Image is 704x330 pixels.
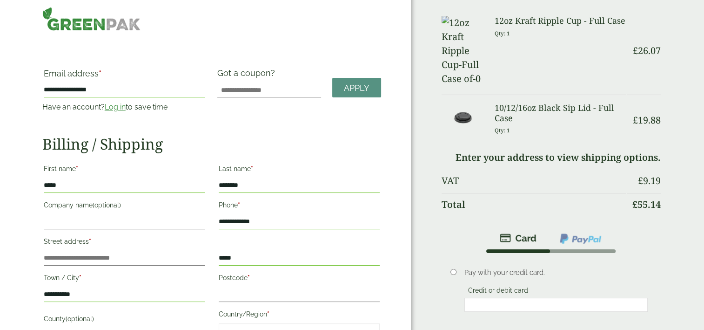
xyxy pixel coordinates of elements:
[638,174,661,187] bdi: 9.19
[495,16,626,26] h3: 12oz Kraft Ripple Cup - Full Case
[44,199,205,214] label: Company name
[344,83,369,93] span: Apply
[442,193,626,216] th: Total
[66,315,94,323] span: (optional)
[44,162,205,178] label: First name
[44,271,205,287] label: Town / City
[633,44,661,57] bdi: 26.07
[44,235,205,251] label: Street address
[219,199,380,214] label: Phone
[79,274,81,282] abbr: required
[238,201,240,209] abbr: required
[464,287,532,297] label: Credit or debit card
[332,78,381,98] a: Apply
[633,114,638,126] span: £
[638,174,643,187] span: £
[99,69,101,78] abbr: required
[442,146,661,169] td: Enter your address to view shipping options.
[251,165,253,172] abbr: required
[500,233,536,244] img: stripe.png
[267,310,269,318] abbr: required
[442,16,483,86] img: 12oz Kraft Ripple Cup-Full Case of-0
[464,268,647,278] p: Pay with your credit card.
[44,69,205,82] label: Email address
[219,308,380,323] label: Country/Region
[495,30,510,37] small: Qty: 1
[105,103,126,111] a: Log in
[633,44,638,57] span: £
[633,114,661,126] bdi: 19.88
[248,274,250,282] abbr: required
[495,127,510,134] small: Qty: 1
[93,201,121,209] span: (optional)
[76,165,78,172] abbr: required
[632,198,661,211] bdi: 55.14
[44,312,205,328] label: County
[89,238,91,245] abbr: required
[219,162,380,178] label: Last name
[442,170,626,192] th: VAT
[559,233,602,245] img: ppcp-gateway.png
[42,135,381,153] h2: Billing / Shipping
[632,198,637,211] span: £
[42,102,206,113] p: Have an account? to save time
[219,271,380,287] label: Postcode
[495,103,626,123] h3: 10/12/16oz Black Sip Lid - Full Case
[42,7,141,31] img: GreenPak Supplies
[217,68,279,82] label: Got a coupon?
[467,301,644,309] iframe: Secure card payment input frame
